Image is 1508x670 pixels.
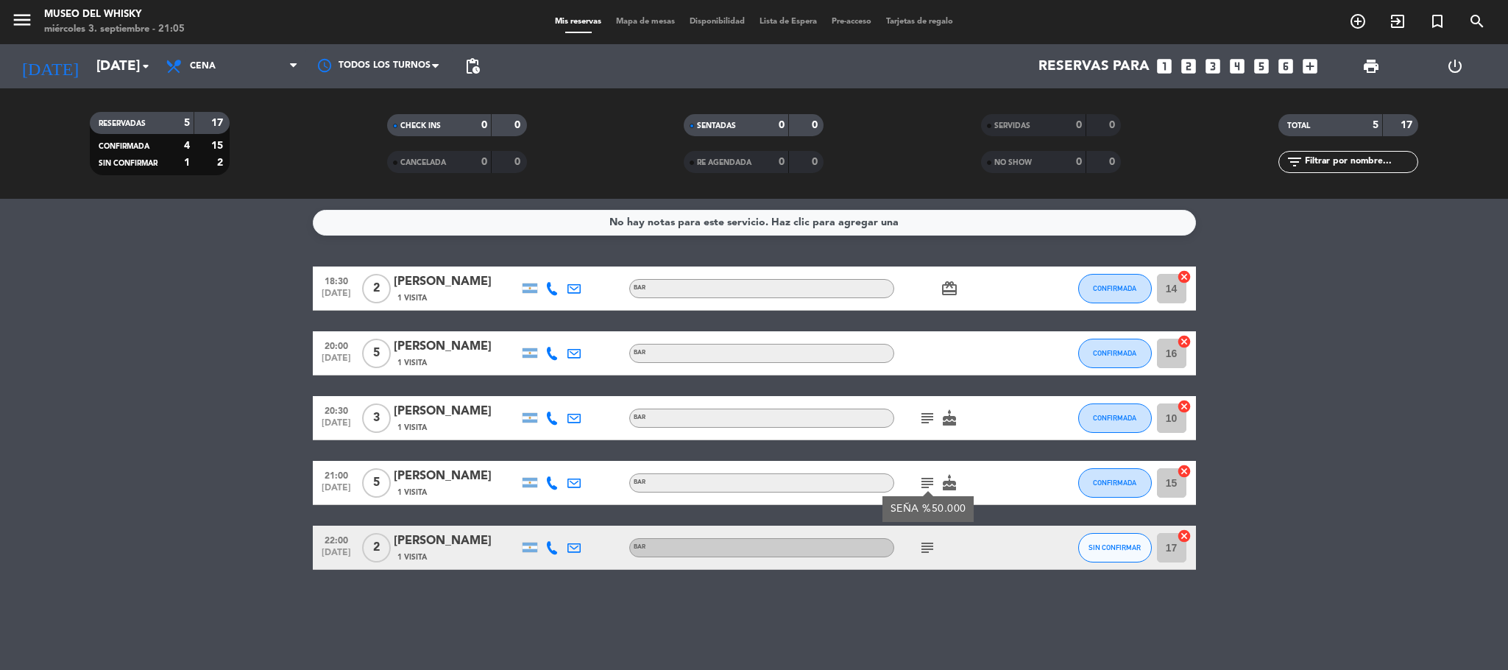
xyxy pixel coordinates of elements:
[1362,57,1380,75] span: print
[609,214,899,231] div: No hay notas para este servicio. Haz clic para agregar una
[1389,13,1406,30] i: exit_to_app
[184,158,190,168] strong: 1
[318,289,355,306] span: [DATE]
[1076,157,1082,167] strong: 0
[318,353,355,370] span: [DATE]
[318,531,355,548] span: 22:00
[397,422,427,434] span: 1 Visita
[1373,120,1378,130] strong: 5
[400,159,446,166] span: CANCELADA
[1228,57,1247,76] i: looks_4
[11,50,89,82] i: [DATE]
[1078,403,1152,433] button: CONFIRMADA
[1078,533,1152,563] button: SIN CONFIRMAR
[1109,157,1118,167] strong: 0
[99,143,149,150] span: CONFIRMADA
[941,409,958,427] i: cake
[397,487,427,498] span: 1 Visita
[918,409,936,427] i: subject
[1076,120,1082,130] strong: 0
[1177,464,1192,479] i: cancel
[1252,57,1271,76] i: looks_5
[918,474,936,492] i: subject
[1276,57,1295,76] i: looks_6
[548,18,609,26] span: Mis reservas
[464,57,481,75] span: pending_actions
[137,57,155,75] i: arrow_drop_down
[481,120,487,130] strong: 0
[634,479,645,485] span: BAR
[190,61,216,71] span: Cena
[752,18,824,26] span: Lista de Espera
[994,122,1030,130] span: SERVIDAS
[1093,284,1136,292] span: CONFIRMADA
[1303,154,1417,170] input: Filtrar por nombre...
[44,22,185,37] div: miércoles 3. septiembre - 21:05
[1038,58,1150,74] span: Reservas para
[1349,13,1367,30] i: add_circle_outline
[514,120,523,130] strong: 0
[890,501,966,517] div: SEÑA %50.000
[1413,44,1497,88] div: LOG OUT
[211,141,226,151] strong: 15
[211,118,226,128] strong: 17
[1093,414,1136,422] span: CONFIRMADA
[1088,543,1141,551] span: SIN CONFIRMAR
[1203,57,1222,76] i: looks_3
[394,272,519,292] div: [PERSON_NAME]
[697,122,736,130] span: SENTADAS
[879,18,960,26] span: Tarjetas de regalo
[824,18,879,26] span: Pre-acceso
[1177,269,1192,284] i: cancel
[394,402,519,421] div: [PERSON_NAME]
[362,274,391,303] span: 2
[634,544,645,550] span: BAR
[812,120,821,130] strong: 0
[397,292,427,304] span: 1 Visita
[1177,529,1192,543] i: cancel
[1401,120,1415,130] strong: 17
[362,403,391,433] span: 3
[362,533,391,563] span: 2
[514,157,523,167] strong: 0
[318,401,355,418] span: 20:30
[1109,120,1118,130] strong: 0
[44,7,185,22] div: MUSEO DEL WHISKY
[634,350,645,356] span: BAR
[318,418,355,435] span: [DATE]
[1300,57,1320,76] i: add_box
[1078,339,1152,368] button: CONFIRMADA
[682,18,752,26] span: Disponibilidad
[1286,153,1303,171] i: filter_list
[634,415,645,420] span: BAR
[217,158,226,168] strong: 2
[1287,122,1310,130] span: TOTAL
[1468,13,1486,30] i: search
[11,9,33,36] button: menu
[1179,57,1198,76] i: looks_two
[1446,57,1464,75] i: power_settings_new
[779,157,785,167] strong: 0
[1177,399,1192,414] i: cancel
[184,141,190,151] strong: 4
[11,9,33,31] i: menu
[1078,468,1152,498] button: CONFIRMADA
[397,551,427,563] span: 1 Visita
[941,474,958,492] i: cake
[1155,57,1174,76] i: looks_one
[941,280,958,297] i: card_giftcard
[362,339,391,368] span: 5
[318,483,355,500] span: [DATE]
[318,548,355,565] span: [DATE]
[397,357,427,369] span: 1 Visita
[1078,274,1152,303] button: CONFIRMADA
[697,159,751,166] span: RE AGENDADA
[812,157,821,167] strong: 0
[99,160,157,167] span: SIN CONFIRMAR
[99,120,146,127] span: RESERVADAS
[184,118,190,128] strong: 5
[318,466,355,483] span: 21:00
[394,467,519,486] div: [PERSON_NAME]
[779,120,785,130] strong: 0
[481,157,487,167] strong: 0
